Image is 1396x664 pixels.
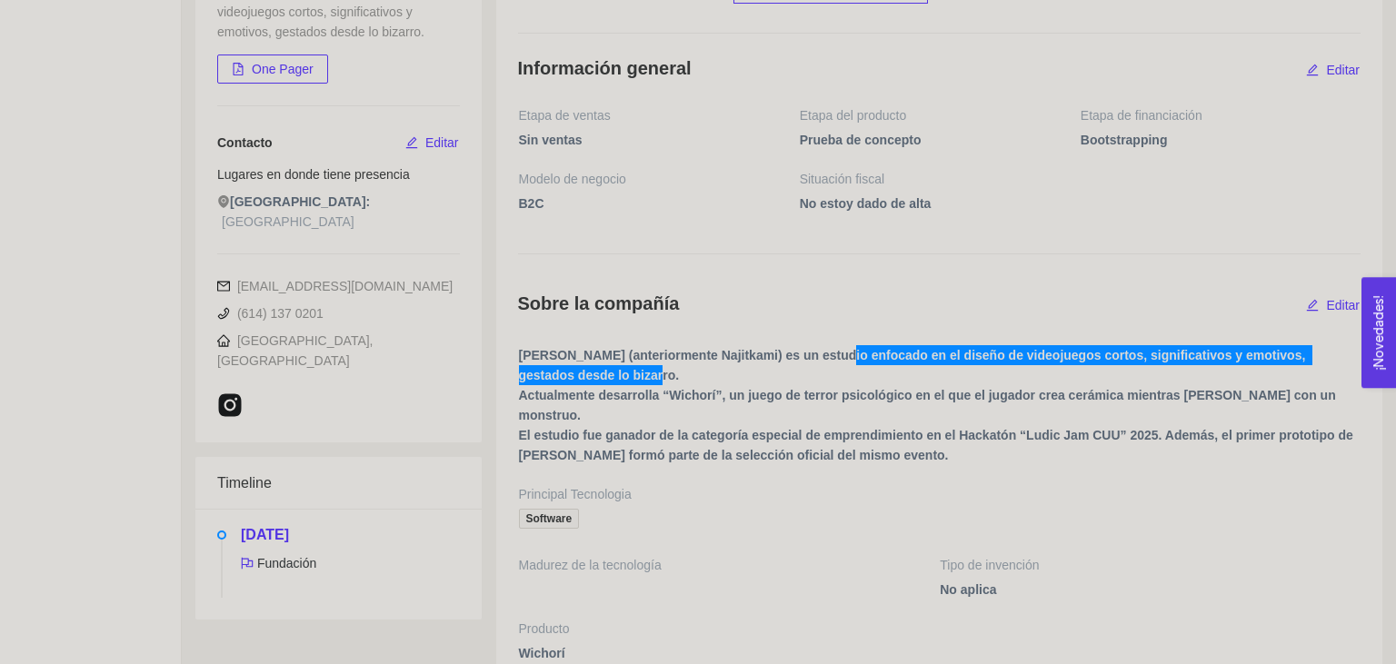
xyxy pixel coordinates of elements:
[1361,277,1396,388] button: Open Feedback Widget
[800,105,916,125] span: Etapa del producto
[1305,55,1361,84] button: editEditar
[217,307,230,320] span: phone
[1081,105,1212,125] span: Etapa de financiación
[1305,291,1361,320] button: editEditar
[1306,64,1319,78] span: edit
[217,280,230,292] span: mail
[217,334,230,347] span: home
[217,457,460,509] div: Timeline
[217,192,370,212] span: [GEOGRAPHIC_DATA]:
[217,392,243,418] span: instagram
[217,167,410,182] span: Lugares en donde tiene presencia
[800,130,1079,164] span: Prueba de concepto
[405,136,418,151] span: edit
[519,509,580,529] span: Software
[241,524,460,546] h5: [DATE]
[519,619,579,639] span: Producto
[217,55,328,84] button: file-pdfOne Pager
[252,59,314,79] span: One Pager
[217,279,453,293] span: [EMAIL_ADDRESS][DOMAIN_NAME]
[404,128,460,157] button: editEditar
[1081,130,1360,164] span: Bootstrapping
[217,403,246,418] a: instagram
[519,130,798,164] span: Sin ventas
[940,580,1360,614] span: No aplica
[222,212,354,232] span: [GEOGRAPHIC_DATA]
[1306,299,1319,313] span: edit
[518,55,692,81] h4: Información general
[519,105,620,125] span: Etapa de ventas
[518,291,680,316] h4: Sobre la compañía
[519,555,671,575] span: Madurez de la tecnología
[217,333,374,368] span: [GEOGRAPHIC_DATA], [GEOGRAPHIC_DATA]
[800,193,1360,228] span: No estoy dado de alta
[425,133,459,153] span: Editar
[940,555,1048,575] span: Tipo de invención
[217,195,230,208] span: environment
[241,557,254,570] span: flag
[519,345,1361,480] span: [PERSON_NAME] (anteriormente Najitkami) es un estudio enfocado en el diseño de videojuegos cortos...
[217,306,324,321] span: (614) 137 0201
[1326,295,1360,315] span: Editar
[217,135,273,150] span: Contacto
[519,193,798,228] span: B2C
[519,169,635,189] span: Modelo de negocio
[1326,60,1360,80] span: Editar
[232,63,244,77] span: file-pdf
[519,484,641,504] span: Principal Tecnologia
[800,169,893,189] span: Situación fiscal
[241,556,316,570] span: Fundación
